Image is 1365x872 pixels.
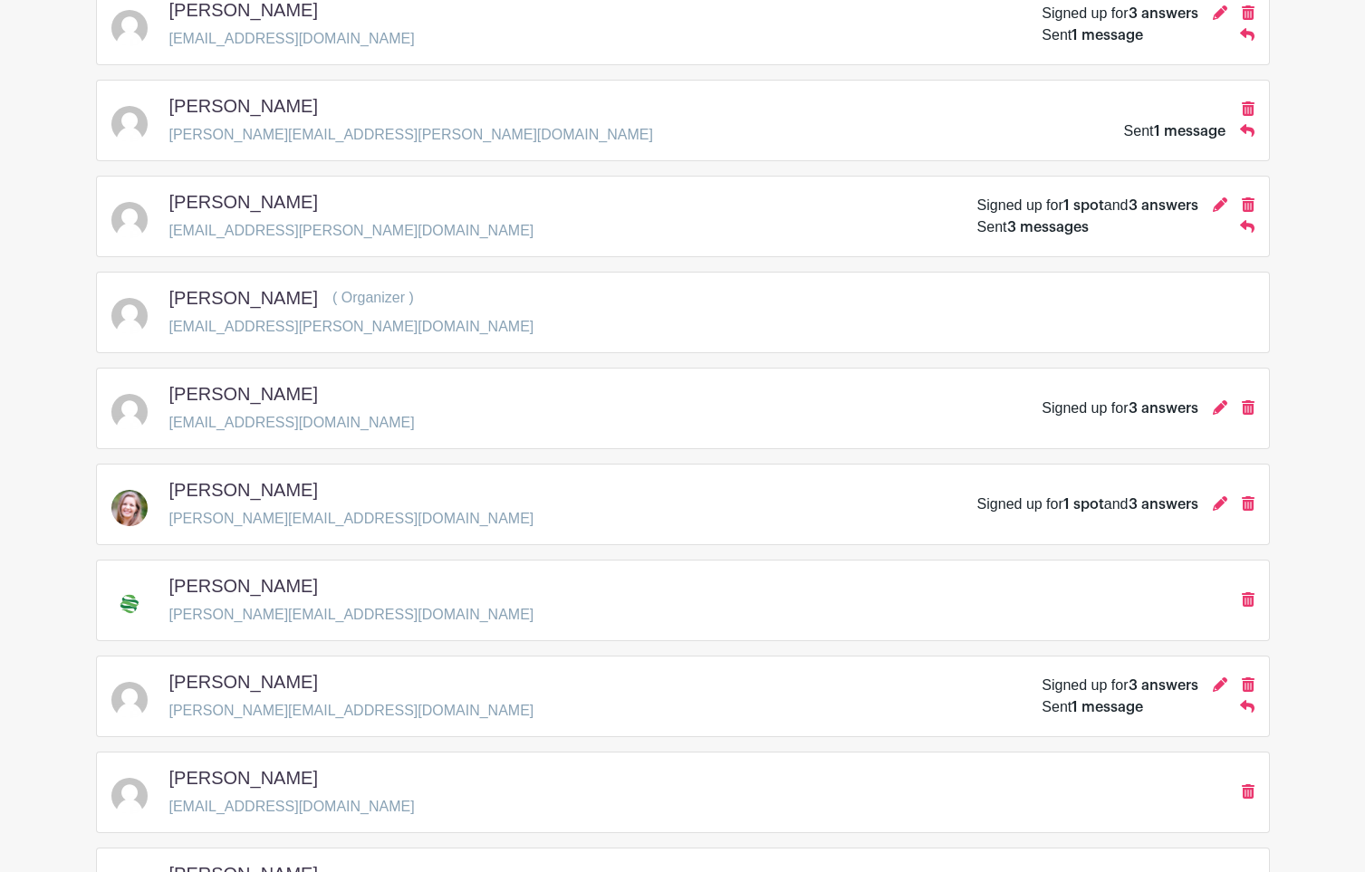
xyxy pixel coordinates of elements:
p: [EMAIL_ADDRESS][DOMAIN_NAME] [169,796,415,818]
img: default-ce2991bfa6775e67f084385cd625a349d9dcbb7a52a09fb2fda1e96e2d18dcdb.png [111,202,148,238]
img: default-ce2991bfa6775e67f084385cd625a349d9dcbb7a52a09fb2fda1e96e2d18dcdb.png [111,682,148,718]
span: 3 answers [1129,497,1198,512]
h5: [PERSON_NAME] [169,95,318,117]
p: [EMAIL_ADDRESS][PERSON_NAME][DOMAIN_NAME] [169,316,534,338]
div: Signed up for [1042,675,1197,696]
span: 3 answers [1129,678,1198,693]
h5: [PERSON_NAME] [169,287,318,309]
div: Signed up for and [977,195,1198,216]
img: Emily-2.jpg [111,490,148,526]
span: 3 messages [1007,220,1089,235]
div: Sent [1124,120,1226,142]
h5: [PERSON_NAME] [169,191,318,213]
div: Sent [1042,696,1143,718]
div: Sent [977,216,1089,238]
span: 1 message [1154,124,1226,139]
img: default-ce2991bfa6775e67f084385cd625a349d9dcbb7a52a09fb2fda1e96e2d18dcdb.png [111,10,148,46]
span: 1 message [1072,700,1143,714]
p: [EMAIL_ADDRESS][DOMAIN_NAME] [169,412,415,434]
p: [PERSON_NAME][EMAIL_ADDRESS][DOMAIN_NAME] [169,604,534,626]
span: ( Organizer ) [332,290,414,305]
h5: [PERSON_NAME] [169,671,318,693]
div: Signed up for [1042,398,1197,419]
div: Sent [1042,24,1143,46]
p: [PERSON_NAME][EMAIL_ADDRESS][DOMAIN_NAME] [169,508,534,530]
h5: [PERSON_NAME] [169,767,318,789]
img: Logo_No%20Text.png [111,589,148,619]
span: 3 answers [1129,401,1198,416]
img: default-ce2991bfa6775e67f084385cd625a349d9dcbb7a52a09fb2fda1e96e2d18dcdb.png [111,778,148,814]
div: Signed up for and [977,493,1198,515]
span: 3 answers [1129,198,1198,213]
p: [PERSON_NAME][EMAIL_ADDRESS][DOMAIN_NAME] [169,700,534,722]
span: 1 spot [1063,497,1104,512]
img: default-ce2991bfa6775e67f084385cd625a349d9dcbb7a52a09fb2fda1e96e2d18dcdb.png [111,298,148,334]
span: 1 spot [1063,198,1104,213]
span: 3 answers [1129,6,1198,21]
p: [PERSON_NAME][EMAIL_ADDRESS][PERSON_NAME][DOMAIN_NAME] [169,124,653,146]
h5: [PERSON_NAME] [169,383,318,405]
div: Signed up for [1042,3,1197,24]
span: 1 message [1072,28,1143,43]
img: default-ce2991bfa6775e67f084385cd625a349d9dcbb7a52a09fb2fda1e96e2d18dcdb.png [111,394,148,430]
img: default-ce2991bfa6775e67f084385cd625a349d9dcbb7a52a09fb2fda1e96e2d18dcdb.png [111,106,148,142]
p: [EMAIL_ADDRESS][DOMAIN_NAME] [169,28,415,50]
p: [EMAIL_ADDRESS][PERSON_NAME][DOMAIN_NAME] [169,220,534,242]
h5: [PERSON_NAME] [169,575,318,597]
h5: [PERSON_NAME] [169,479,318,501]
